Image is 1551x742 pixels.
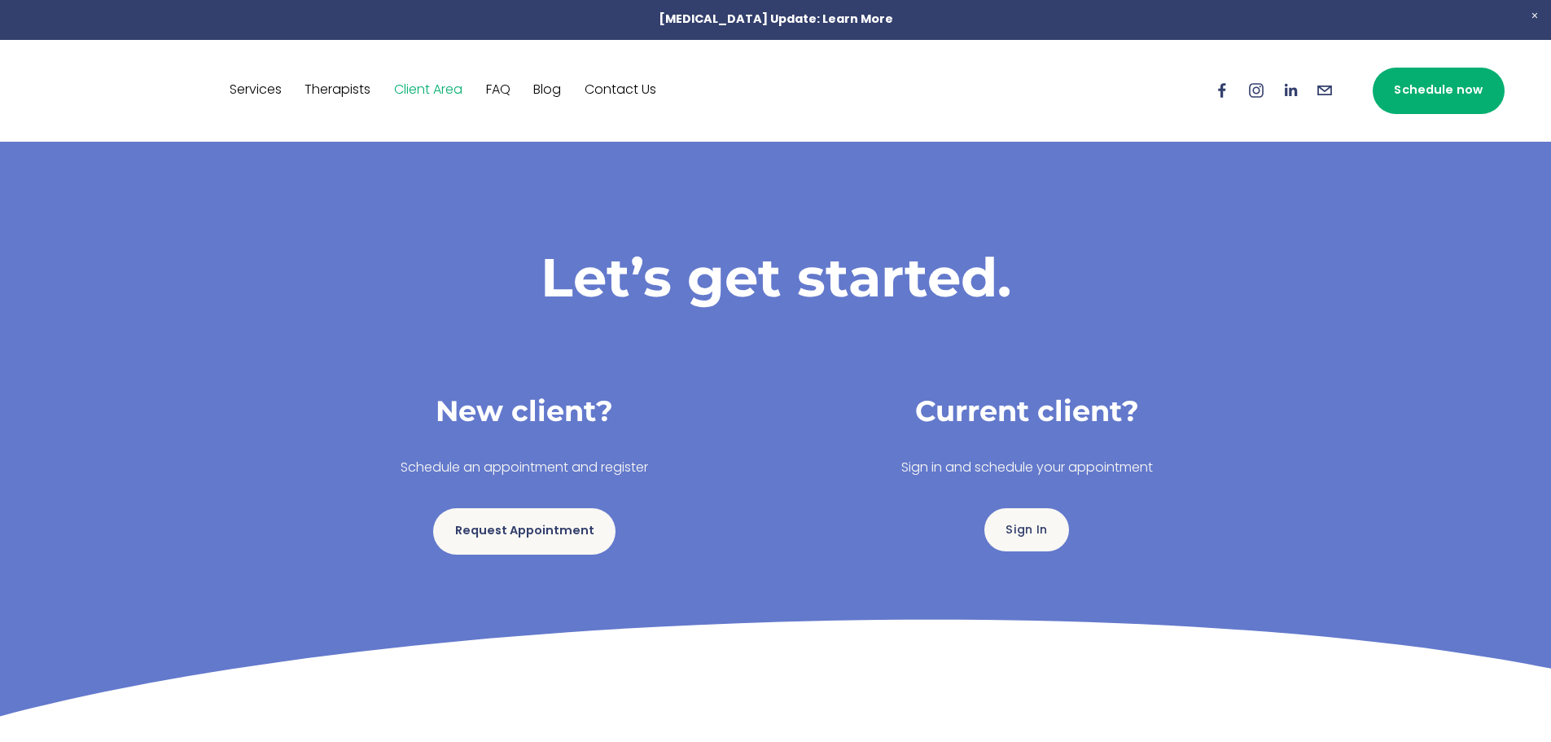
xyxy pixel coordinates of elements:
p: Schedule an appointment and register [287,457,762,481]
a: Instagram [1247,81,1265,99]
a: Services [230,77,282,103]
img: Quantum Counseling Inc. | Change starts here. [46,48,199,134]
a: Client Area [394,77,462,103]
a: info@quantumcounselinginc.com [1316,81,1334,99]
h3: Current client? [790,393,1264,431]
a: Request Appointment [433,508,616,555]
h3: New client? [287,393,762,431]
a: Schedule now [1373,68,1505,114]
a: Contact Us [585,77,656,103]
a: Facebook [1213,81,1231,99]
a: Blog [533,77,561,103]
h1: Let’s get started. [287,244,1264,310]
p: Sign in and schedule your appointment [790,457,1264,481]
a: Sign In [984,508,1069,551]
a: LinkedIn [1282,81,1299,99]
a: FAQ [486,77,510,103]
a: Therapists [305,77,370,103]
